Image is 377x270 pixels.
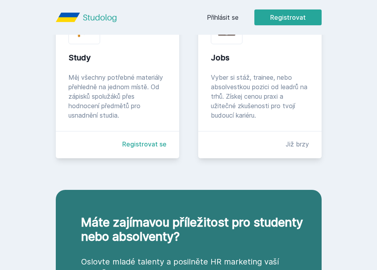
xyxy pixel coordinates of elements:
[81,215,309,244] h2: Máte zajímavou příležitost pro studenty nebo absolventy?
[122,139,167,149] a: Registrovat se
[68,52,167,63] div: Study
[68,73,167,120] div: Měj všechny potřebné materiály přehledně na jednom místě. Od zápisků spolužáků přes hodnocení pře...
[207,13,239,22] a: Přihlásit se
[211,52,309,63] div: Jobs
[254,9,322,25] button: Registrovat
[211,73,309,120] div: Vyber si stáž, trainee, nebo absolvestkou pozici od leadrů na trhů. Získej cenou praxi a užitečné...
[286,139,309,149] div: Již brzy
